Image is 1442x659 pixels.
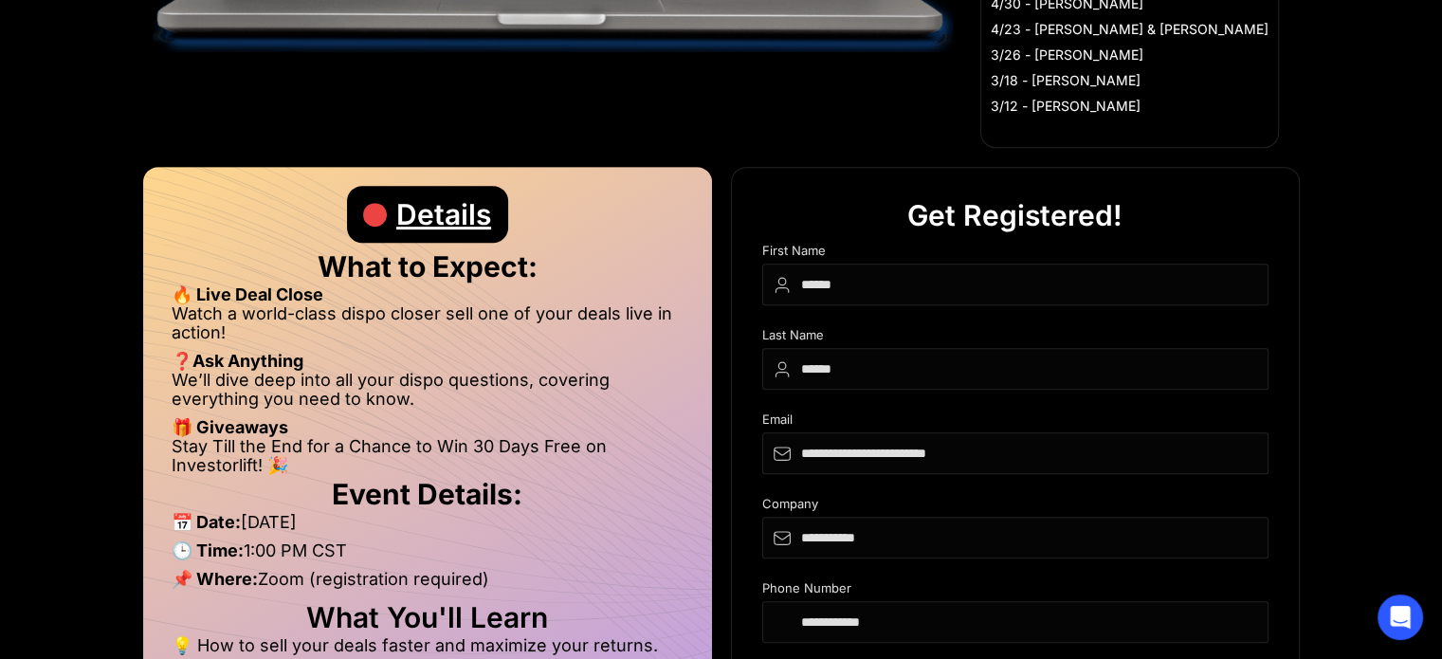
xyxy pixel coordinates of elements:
strong: ❓Ask Anything [172,351,303,371]
li: [DATE] [172,513,684,541]
h2: What You'll Learn [172,608,684,627]
div: Email [762,412,1269,432]
div: Get Registered! [907,187,1123,244]
li: 1:00 PM CST [172,541,684,570]
li: Zoom (registration required) [172,570,684,598]
li: We’ll dive deep into all your dispo questions, covering everything you need to know. [172,371,684,418]
strong: 📌 Where: [172,569,258,589]
li: Watch a world-class dispo closer sell one of your deals live in action! [172,304,684,352]
div: Phone Number [762,581,1269,601]
strong: What to Expect: [318,249,538,284]
strong: 🎁 Giveaways [172,417,288,437]
strong: Event Details: [332,477,522,511]
li: Stay Till the End for a Chance to Win 30 Days Free on Investorlift! 🎉 [172,437,684,475]
strong: 📅 Date: [172,512,241,532]
strong: 🔥 Live Deal Close [172,284,323,304]
div: Open Intercom Messenger [1378,595,1423,640]
div: Details [396,186,491,243]
div: Company [762,497,1269,517]
div: First Name [762,244,1269,264]
strong: 🕒 Time: [172,540,244,560]
div: Last Name [762,328,1269,348]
